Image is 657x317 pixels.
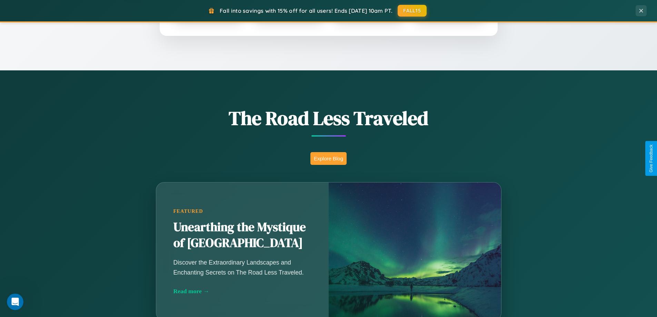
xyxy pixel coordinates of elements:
div: Give Feedback [649,145,654,172]
button: FALL15 [398,5,427,17]
button: Explore Blog [310,152,347,165]
iframe: Intercom live chat [7,294,23,310]
div: Read more → [173,288,311,295]
p: Discover the Extraordinary Landscapes and Enchanting Secrets on The Road Less Traveled. [173,258,311,277]
span: Fall into savings with 15% off for all users! Ends [DATE] 10am PT. [220,7,392,14]
div: Featured [173,208,311,214]
h2: Unearthing the Mystique of [GEOGRAPHIC_DATA] [173,219,311,251]
h1: The Road Less Traveled [122,105,536,131]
